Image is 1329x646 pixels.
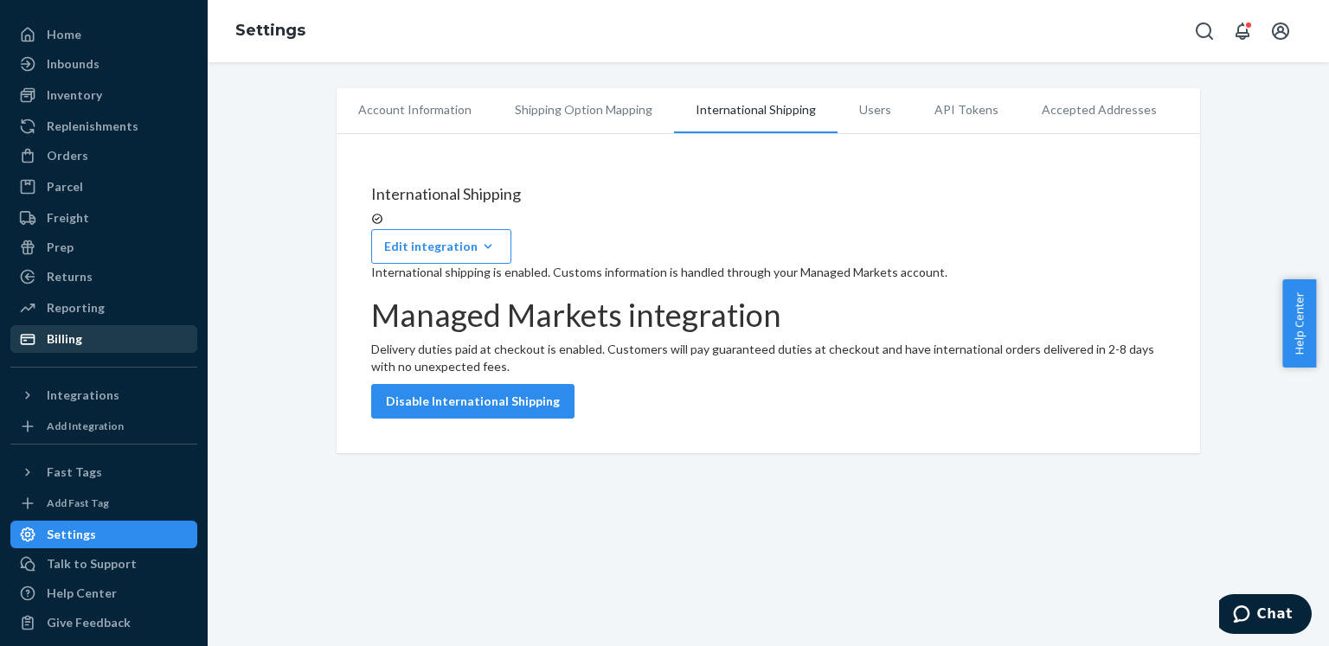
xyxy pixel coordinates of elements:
[47,26,81,43] div: Home
[47,178,83,195] div: Parcel
[10,142,197,169] a: Orders
[10,325,197,353] a: Billing
[235,21,305,40] a: Settings
[371,341,1165,375] p: Delivery duties paid at checkout is enabled. Customers will pay guaranteed duties at checkout and...
[1263,14,1298,48] button: Open account menu
[10,458,197,486] button: Fast Tags
[913,88,1020,131] li: API Tokens
[10,294,197,322] a: Reporting
[10,521,197,548] a: Settings
[10,381,197,409] button: Integrations
[1187,14,1222,48] button: Open Search Box
[10,550,197,578] button: Talk to Support
[47,464,102,481] div: Fast Tags
[10,416,197,437] a: Add Integration
[47,526,96,543] div: Settings
[47,496,109,510] div: Add Fast Tag
[371,298,1165,333] h1: Managed Markets integration
[47,55,100,73] div: Inbounds
[47,147,88,164] div: Orders
[47,387,119,404] div: Integrations
[10,112,197,140] a: Replenishments
[10,579,197,607] a: Help Center
[47,585,117,602] div: Help Center
[493,88,674,131] li: Shipping Option Mapping
[674,88,838,133] li: International Shipping
[47,614,131,631] div: Give Feedback
[10,50,197,78] a: Inbounds
[10,173,197,201] a: Parcel
[10,493,197,514] a: Add Fast Tag
[47,268,93,285] div: Returns
[10,233,197,261] a: Prep
[47,419,124,433] div: Add Integration
[384,238,498,255] div: Edit integration
[47,239,74,256] div: Prep
[10,204,197,232] a: Freight
[10,21,197,48] a: Home
[47,299,105,317] div: Reporting
[47,330,82,348] div: Billing
[1219,594,1312,637] iframe: Opens a widget where you can chat to one of our agents
[371,384,575,419] button: Disable International Shipping
[10,609,197,636] button: Give Feedback
[47,118,138,135] div: Replenishments
[47,555,137,572] div: Talk to Support
[371,264,1165,281] p: International shipping is enabled. Customs information is handled through your Managed Markets ac...
[10,263,197,291] a: Returns
[371,186,1165,203] h4: International Shipping
[1020,88,1178,131] li: Accepted Addresses
[221,6,319,56] ol: breadcrumbs
[47,86,102,104] div: Inventory
[371,229,511,264] button: Edit integration
[47,209,89,227] div: Freight
[1282,279,1316,368] button: Help Center
[838,88,913,131] li: Users
[1225,14,1260,48] button: Open notifications
[337,88,493,131] li: Account Information
[10,81,197,109] a: Inventory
